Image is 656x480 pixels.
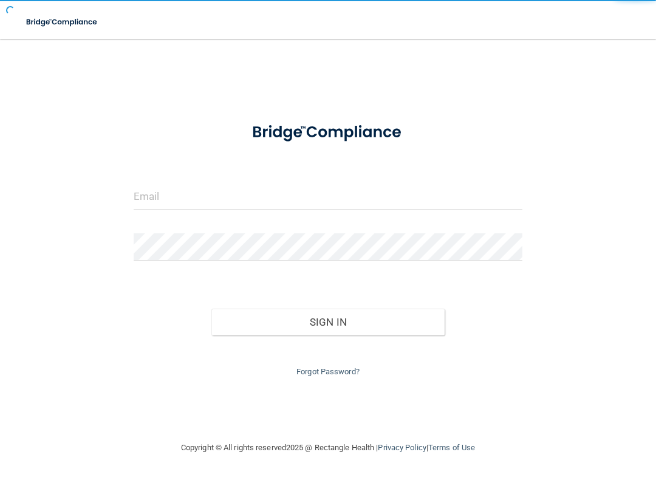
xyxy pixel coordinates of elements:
button: Sign In [211,309,445,335]
a: Privacy Policy [378,443,426,452]
a: Forgot Password? [296,367,360,376]
a: Terms of Use [428,443,475,452]
input: Email [134,182,522,210]
div: Copyright © All rights reserved 2025 @ Rectangle Health | | [106,428,550,467]
img: bridge_compliance_login_screen.278c3ca4.svg [236,112,421,153]
img: bridge_compliance_login_screen.278c3ca4.svg [18,10,106,35]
